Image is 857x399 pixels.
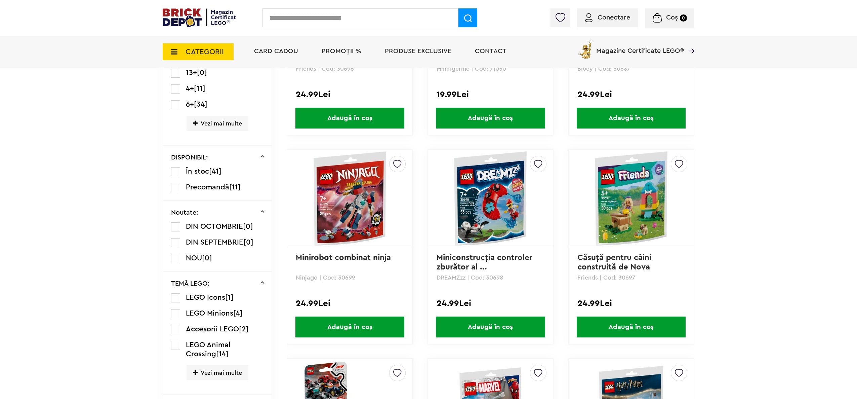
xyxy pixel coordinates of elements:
a: Minirobot combinat ninja [296,254,391,262]
a: Produse exclusive [385,48,451,55]
span: În stoc [186,168,209,175]
span: [34] [194,101,207,108]
a: Magazine Certificate LEGO® [684,39,694,45]
a: Adaugă în coș [287,108,412,129]
span: [0] [197,69,207,76]
p: Friends | Cod: 30696 [296,66,404,72]
img: Minirobot combinat ninja [303,151,397,246]
p: Ninjago | Cod: 30699 [296,275,404,281]
span: NOU [186,254,202,262]
span: Adaugă în coș [436,108,545,129]
a: Adaugă în coș [569,108,694,129]
span: Adaugă în coș [295,317,404,337]
span: Magazine Certificate LEGO® [596,39,684,54]
a: PROMOȚII % [322,48,361,55]
span: Coș [666,14,678,21]
span: Accesorii LEGO [186,325,239,333]
span: DIN OCTOMBRIE [186,223,243,230]
span: [2] [239,325,249,333]
span: [1] [225,294,234,301]
small: 0 [680,14,687,22]
span: [4] [233,310,243,317]
p: Minifigurine | Cod: 71050 [437,66,544,72]
span: LEGO Minions [186,310,233,317]
a: Adaugă în coș [287,317,412,337]
p: DREAMZzz | Cod: 30698 [437,275,544,281]
a: Adaugă în coș [428,317,553,337]
span: Conectare [598,14,630,21]
span: [0] [243,239,253,246]
span: [11] [229,183,241,191]
p: DISPONIBIL: [171,154,208,161]
span: Adaugă în coș [577,108,686,129]
span: Precomandă [186,183,229,191]
span: Vezi mai multe [187,116,248,131]
p: TEMĂ LEGO: [171,280,210,287]
a: Adaugă în coș [569,317,694,337]
a: Adaugă în coș [428,108,553,129]
span: [0] [243,223,253,230]
span: 6+ [186,101,194,108]
span: 13+ [186,69,197,76]
span: Adaugă în coș [436,317,545,337]
img: Căsuță pentru câini construită de Nova [584,151,678,246]
span: DIN SEPTEMBRIE [186,239,243,246]
div: 24.99Lei [577,299,685,308]
div: 24.99Lei [577,90,685,99]
span: [14] [216,350,229,358]
a: Conectare [585,14,630,21]
span: LEGO Icons [186,294,225,301]
span: 4+ [186,85,194,92]
span: Vezi mai multe [187,365,248,380]
p: Friends | Cod: 30697 [577,275,685,281]
span: Adaugă în coș [295,108,404,129]
p: Bluey | Cod: 30687 [577,66,685,72]
div: 24.99Lei [296,90,404,99]
span: Adaugă în coș [577,317,686,337]
span: [41] [209,168,221,175]
span: LEGO Animal Crossing [186,341,231,358]
div: 24.99Lei [437,299,544,308]
a: Căsuță pentru câini construită de Nova [577,254,654,271]
span: CATEGORII [186,48,224,56]
div: 19.99Lei [437,90,544,99]
a: Card Cadou [254,48,298,55]
span: [11] [194,85,205,92]
div: 24.99Lei [296,299,404,308]
p: Noutate: [171,209,198,216]
a: Miniconstrucția controler zburător al ... [437,254,535,271]
a: Contact [475,48,506,55]
img: Miniconstrucția controler zburător al lui Cooper [443,151,537,246]
span: [0] [202,254,212,262]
